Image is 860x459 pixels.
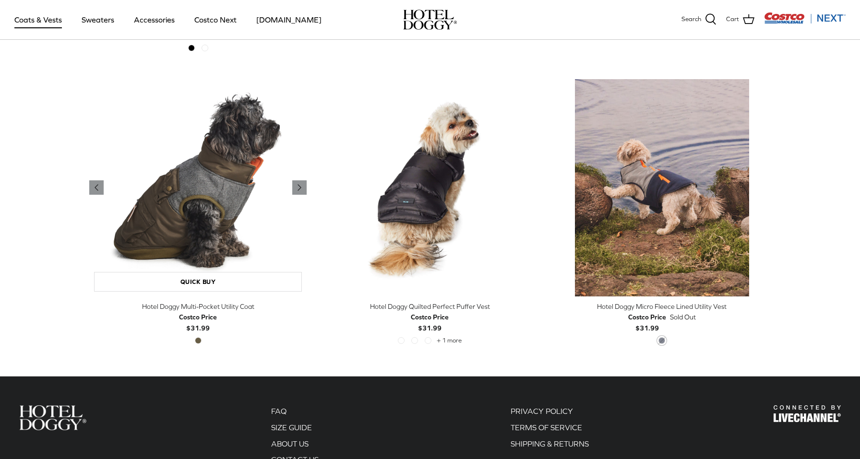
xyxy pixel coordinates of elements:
div: Hotel Doggy Quilted Perfect Puffer Vest [321,301,538,312]
a: Coats & Vests [6,3,71,36]
div: Hotel Doggy Multi-Pocket Utility Coat [89,301,307,312]
a: Hotel Doggy Multi-Pocket Utility Coat [89,79,307,296]
a: Hotel Doggy Quilted Perfect Puffer Vest [321,79,538,296]
a: Hotel Doggy Micro Fleece Lined Utility Vest [553,79,771,296]
a: Hotel Doggy Micro Fleece Lined Utility Vest Costco Price$31.99 Sold Out [553,301,771,333]
div: Costco Price [179,312,217,322]
span: Search [681,14,701,24]
b: $31.99 [411,312,449,331]
a: Previous [89,180,104,195]
div: Hotel Doggy Micro Fleece Lined Utility Vest [553,301,771,312]
b: $31.99 [179,312,217,331]
a: hoteldoggy.com hoteldoggycom [403,10,457,30]
a: Search [681,13,717,26]
a: TERMS OF SERVICE [511,423,582,432]
a: Quick buy [94,272,302,292]
a: Accessories [125,3,183,36]
a: Hotel Doggy Quilted Perfect Puffer Vest Costco Price$31.99 [321,301,538,333]
b: $31.99 [628,312,666,331]
img: Hotel Doggy Costco Next [19,405,86,430]
img: hoteldoggycom [403,10,457,30]
img: Costco Next [764,12,846,24]
span: Cart [726,14,739,24]
a: ABOUT US [271,439,309,448]
a: Costco Next [186,3,245,36]
a: Visit Costco Next [764,18,846,25]
a: SHIPPING & RETURNS [511,439,589,448]
a: PRIVACY POLICY [511,407,573,415]
a: Hotel Doggy Multi-Pocket Utility Coat Costco Price$31.99 [89,301,307,333]
span: Sold Out [670,312,696,322]
a: Sweaters [73,3,123,36]
div: Costco Price [628,312,666,322]
a: SIZE GUIDE [271,423,312,432]
a: Previous [292,180,307,195]
a: [DOMAIN_NAME] [248,3,330,36]
span: + 1 more [437,337,462,344]
div: Costco Price [411,312,449,322]
a: Cart [726,13,754,26]
img: Hotel Doggy Costco Next [774,405,841,422]
a: FAQ [271,407,287,415]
